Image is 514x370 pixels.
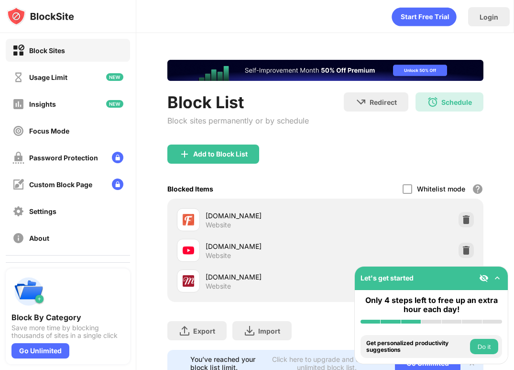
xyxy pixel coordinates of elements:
div: Go Unlimited [11,343,69,359]
div: Block sites permanently or by schedule [167,116,309,125]
img: new-icon.svg [106,100,123,108]
div: animation [392,7,457,26]
iframe: Banner [167,60,483,81]
div: Redirect [370,98,397,106]
div: Import [258,327,280,335]
div: Let's get started [361,274,414,282]
img: password-protection-off.svg [12,152,24,164]
div: Block By Category [11,313,124,322]
img: logo-blocksite.svg [7,7,74,26]
div: Get personalized productivity suggestions [366,340,468,354]
div: Usage Limit [29,73,67,81]
div: Website [206,251,231,260]
img: omni-setup-toggle.svg [492,273,502,283]
button: Do it [470,339,498,354]
div: About [29,234,49,242]
div: Only 4 steps left to free up an extra hour each day! [361,296,502,314]
div: Schedule [441,98,472,106]
div: Focus Mode [29,127,69,135]
div: [DOMAIN_NAME] [206,272,326,282]
img: favicons [183,275,194,287]
div: Add to Block List [193,150,248,158]
img: favicons [183,245,194,256]
div: Custom Block Page [29,180,92,189]
div: Login [480,13,498,21]
img: about-off.svg [12,232,24,244]
div: [DOMAIN_NAME] [206,211,326,221]
div: Save more time by blocking thousands of sites in a single click [11,324,124,339]
img: lock-menu.svg [112,152,123,163]
div: Whitelist mode [417,185,465,193]
img: favicons [183,214,194,225]
div: Blocked Items [167,185,213,193]
div: Insights [29,100,56,108]
div: Settings [29,207,56,215]
img: time-usage-off.svg [12,71,24,83]
img: new-icon.svg [106,73,123,81]
img: lock-menu.svg [112,179,123,190]
div: [DOMAIN_NAME] [206,241,326,251]
div: Block Sites [29,46,65,55]
img: block-on.svg [12,45,24,56]
div: Website [206,221,231,229]
img: focus-off.svg [12,125,24,137]
div: Website [206,282,231,291]
img: customize-block-page-off.svg [12,179,24,191]
div: Password Protection [29,154,98,162]
img: settings-off.svg [12,205,24,217]
div: Export [193,327,215,335]
img: eye-not-visible.svg [479,273,489,283]
img: insights-off.svg [12,98,24,110]
img: push-categories.svg [11,274,46,309]
div: Block List [167,92,309,112]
